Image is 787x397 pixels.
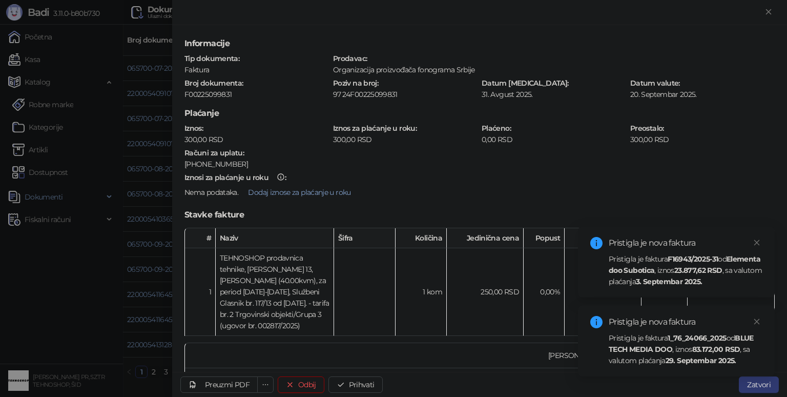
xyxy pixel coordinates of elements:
[447,228,524,248] th: Jedinična cena
[184,107,775,120] h5: Plaćanje
[333,90,342,99] div: 97
[447,248,524,336] td: 250,00 RSD
[183,90,330,99] div: F00225099831
[630,124,664,133] strong: Preostalo :
[668,333,726,343] strong: 1_76_24066_2025
[674,266,722,275] strong: 23.877,62 RSD
[565,228,641,248] th: Iznos popusta
[482,78,569,88] strong: Datum [MEDICAL_DATA] :
[609,332,762,366] div: Pristigla je faktura od , iznos , sa valutom plaćanja
[629,135,776,144] div: 300,00 RSD
[753,239,760,246] span: close
[636,277,702,286] strong: 3. Septembar 2025.
[590,316,603,328] span: info-circle
[328,376,383,393] button: Prihvati
[332,135,479,144] div: 300,00 RSD
[184,188,237,197] span: Nema podataka
[666,356,736,365] strong: 29. Septembar 2025.
[590,237,603,249] span: info-circle
[668,254,718,264] strong: F16943/2025-31
[183,135,330,144] div: 300,00 RSD
[396,228,447,248] th: Količina
[184,78,243,88] strong: Broj dokumenta :
[762,6,775,18] button: Zatvori
[184,209,775,221] h5: Stavke fakture
[481,90,627,99] div: 31. Avgust 2025.
[609,237,762,249] div: Pristigla je nova faktura
[524,228,565,248] th: Popust
[692,345,740,354] strong: 83.172,00 RSD
[184,160,775,169] div: [PHONE_NUMBER]
[183,65,330,74] div: Faktura
[205,380,250,389] div: Preuzmi PDF
[481,135,627,144] div: 0,00 RSD
[333,78,378,88] strong: Poziv na broj :
[180,376,258,393] a: Preuzmi PDF
[185,228,216,248] th: #
[184,174,268,181] div: Iznosi za plaćanje u roku
[184,148,244,157] strong: Računi za uplatu :
[565,248,641,336] td: 0,00 RSD
[333,65,774,74] div: Organizacija proizvođača fonograma Srbije
[184,37,775,50] h5: Informacije
[482,124,511,133] strong: Plaćeno :
[753,318,760,325] span: close
[183,184,776,201] div: .
[240,184,359,201] button: Dodaj iznose za plaćanje u roku
[739,376,779,393] button: Zatvori
[609,253,762,287] div: Pristigla je faktura od , iznos , sa valutom plaćanja
[629,90,776,99] div: 20. Septembar 2025.
[278,376,324,393] button: Odbij
[396,248,447,336] td: 1 kom
[184,173,286,182] strong: :
[185,248,216,336] td: 1
[524,248,565,336] td: 0,00%
[751,237,762,248] a: Close
[333,124,417,133] strong: Iznos za plaćanje u roku :
[185,368,688,393] td: Ukupno osnovica - Stopa 20%
[342,90,477,99] div: 24F00225099831
[216,228,334,248] th: Naziv
[609,333,754,354] strong: BLUE TECH MEDIA DOO
[751,316,762,327] a: Close
[609,316,762,328] div: Pristigla je nova faktura
[185,343,688,368] td: [PERSON_NAME] - [PERSON_NAME] 20%
[184,124,203,133] strong: Iznos :
[262,381,269,388] span: ellipsis
[334,228,396,248] th: Šifra
[333,54,367,63] strong: Prodavac :
[220,252,329,331] div: TEHNOSHOP prodavnica tehnike, [PERSON_NAME] 13, [PERSON_NAME] (40.00kvm), za period [DATE]-[DATE]...
[184,54,239,63] strong: Tip dokumenta :
[630,78,680,88] strong: Datum valute :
